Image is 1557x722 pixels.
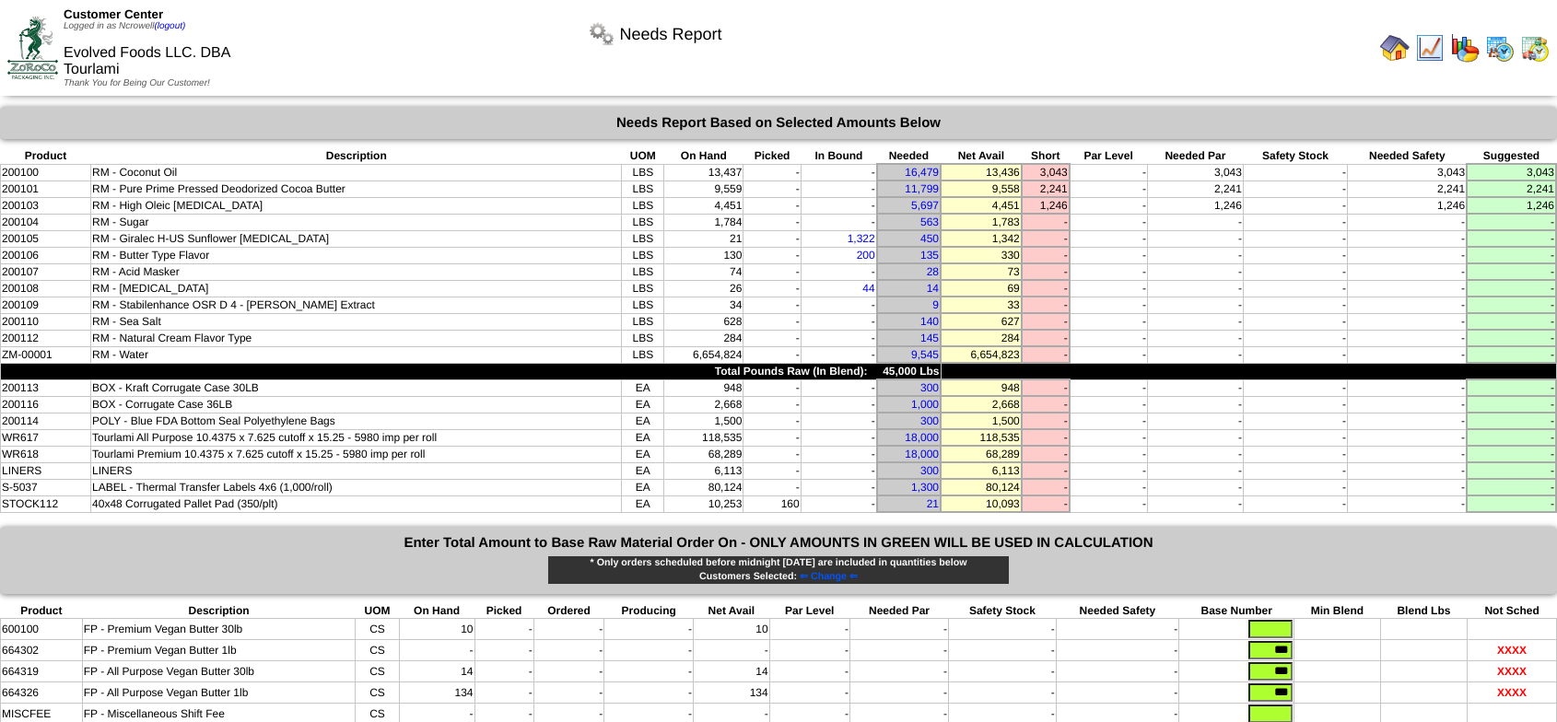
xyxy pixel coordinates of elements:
[941,379,1022,396] td: 948
[664,462,743,479] td: 6,113
[1,413,91,429] td: 200114
[857,249,875,262] a: 200
[877,148,941,164] th: Needed
[1348,429,1467,446] td: -
[1467,479,1556,495] td: -
[801,297,877,313] td: -
[622,446,664,462] td: EA
[743,429,801,446] td: -
[1348,330,1467,346] td: -
[801,413,877,429] td: -
[801,479,877,495] td: -
[801,379,877,396] td: -
[664,263,743,280] td: 74
[920,332,939,344] a: 145
[622,495,664,512] td: EA
[801,330,877,346] td: -
[622,297,664,313] td: LBS
[1467,379,1556,396] td: -
[801,462,877,479] td: -
[664,214,743,230] td: 1,784
[1,479,91,495] td: S-5037
[801,396,877,413] td: -
[1,396,91,413] td: 200116
[1467,197,1556,214] td: 1,246
[7,17,58,78] img: ZoRoCo_Logo(Green%26Foil)%20jpg.webp
[1243,313,1347,330] td: -
[1147,197,1243,214] td: 1,246
[91,180,622,197] td: RM - Pure Prime Pressed Deodorized Cocoa Butter
[743,313,801,330] td: -
[664,313,743,330] td: 628
[1147,446,1243,462] td: -
[911,398,939,411] a: 1,000
[1243,330,1347,346] td: -
[1348,263,1467,280] td: -
[1070,214,1148,230] td: -
[1243,346,1347,363] td: -
[91,164,622,180] td: RM - Coconut Oil
[1022,313,1070,330] td: -
[801,263,877,280] td: -
[1348,346,1467,363] td: -
[1243,462,1347,479] td: -
[622,230,664,247] td: LBS
[1070,247,1148,263] td: -
[920,215,939,228] a: 563
[920,249,939,262] a: 135
[622,280,664,297] td: LBS
[1070,330,1148,346] td: -
[1070,429,1148,446] td: -
[91,346,622,363] td: RM - Water
[1348,379,1467,396] td: -
[622,379,664,396] td: EA
[1348,313,1467,330] td: -
[1147,280,1243,297] td: -
[932,298,939,311] a: 9
[622,197,664,214] td: LBS
[1415,33,1445,63] img: line_graph.gif
[1,230,91,247] td: 200105
[1348,180,1467,197] td: 2,241
[1022,479,1070,495] td: -
[91,313,622,330] td: RM - Sea Salt
[664,396,743,413] td: 2,668
[848,232,875,245] a: 1,322
[64,7,163,21] span: Customer Center
[941,280,1022,297] td: 69
[1467,346,1556,363] td: -
[905,166,939,179] a: 16,479
[743,330,801,346] td: -
[1243,297,1347,313] td: -
[941,164,1022,180] td: 13,436
[1467,148,1556,164] th: Suggested
[801,214,877,230] td: -
[664,247,743,263] td: 130
[1022,180,1070,197] td: 2,241
[1485,33,1515,63] img: calendarprod.gif
[801,180,877,197] td: -
[91,214,622,230] td: RM - Sugar
[1022,297,1070,313] td: -
[743,197,801,214] td: -
[1243,479,1347,495] td: -
[1467,247,1556,263] td: -
[743,297,801,313] td: -
[91,280,622,297] td: RM - [MEDICAL_DATA]
[64,21,185,31] span: Logged in as Ncrowell
[1,313,91,330] td: 200110
[91,263,622,280] td: RM - Acid Masker
[622,413,664,429] td: EA
[941,148,1022,164] th: Net Avail
[1348,297,1467,313] td: -
[1070,379,1148,396] td: -
[743,396,801,413] td: -
[941,214,1022,230] td: 1,783
[920,381,939,394] a: 300
[927,282,939,295] a: 14
[1070,446,1148,462] td: -
[1,164,91,180] td: 200100
[1,148,91,164] th: Product
[1147,396,1243,413] td: -
[905,448,939,460] a: 18,000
